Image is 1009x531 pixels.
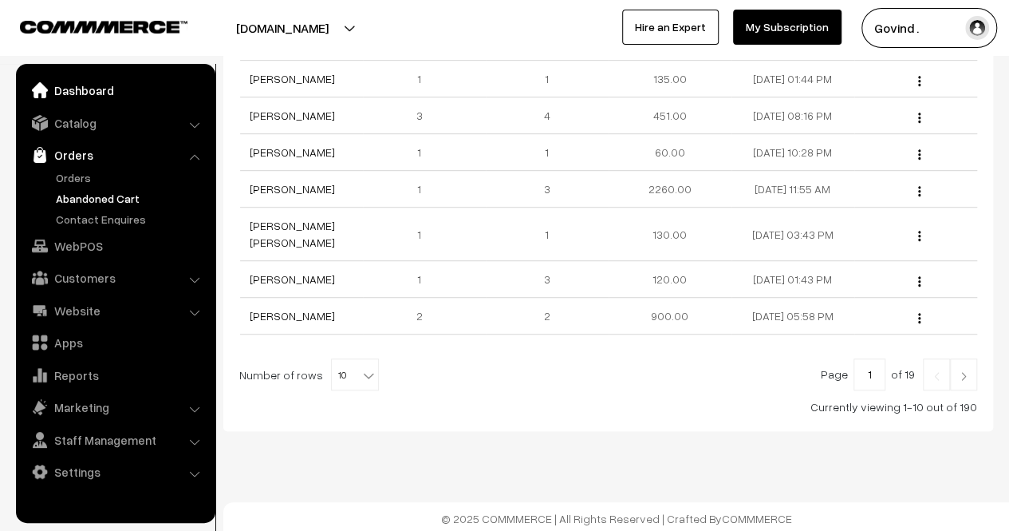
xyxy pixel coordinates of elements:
img: Menu [918,149,920,160]
td: 1 [363,261,486,298]
td: 1 [486,134,609,171]
td: 1 [486,61,609,97]
img: Menu [918,186,920,196]
span: Number of rows [239,367,323,383]
a: Apps [20,328,210,357]
span: Page [821,367,848,381]
td: [DATE] 11:55 AM [731,171,854,208]
a: Contact Enquires [52,211,210,228]
img: Right [956,371,971,381]
span: 10 [332,359,378,391]
img: user [965,16,989,40]
a: Customers [20,264,210,292]
div: Currently viewing 1-10 out of 190 [239,398,977,415]
td: 4 [486,97,609,134]
a: Website [20,296,210,325]
img: Left [929,371,944,381]
button: Govind . [861,8,997,48]
a: [PERSON_NAME] [250,182,335,196]
td: [DATE] 01:43 PM [731,261,854,298]
a: [PERSON_NAME] [250,109,335,122]
td: 3 [486,261,609,298]
td: 1 [363,134,486,171]
td: [DATE] 03:43 PM [731,208,854,261]
td: 1 [486,208,609,261]
td: 2 [486,298,609,335]
a: [PERSON_NAME] [250,72,335,85]
span: 10 [331,359,379,390]
td: [DATE] 01:44 PM [731,61,854,97]
a: [PERSON_NAME] [250,272,335,286]
a: Marketing [20,393,210,422]
td: 130.00 [609,208,731,261]
a: COMMMERCE [20,16,160,35]
td: 3 [363,97,486,134]
td: 1 [363,208,486,261]
a: Reports [20,361,210,390]
td: 1 [363,61,486,97]
td: 2 [363,298,486,335]
a: [PERSON_NAME] [PERSON_NAME] [250,219,335,249]
td: [DATE] 08:16 PM [731,97,854,134]
a: [PERSON_NAME] [250,145,335,159]
a: Staff Management [20,426,210,454]
a: Orders [52,169,210,186]
a: My Subscription [733,10,841,45]
a: [PERSON_NAME] [250,309,335,323]
button: [DOMAIN_NAME] [180,8,384,48]
img: Menu [918,276,920,287]
td: 60.00 [609,134,731,171]
td: 3 [486,171,609,208]
a: WebPOS [20,232,210,260]
img: Menu [918,76,920,86]
a: Catalog [20,109,210,137]
td: 900.00 [609,298,731,335]
img: COMMMERCE [20,21,187,33]
a: Hire an Expert [622,10,719,45]
td: 120.00 [609,261,731,298]
td: 1 [363,171,486,208]
img: Menu [918,113,920,123]
a: Orders [20,141,210,169]
a: Dashboard [20,76,210,105]
a: Abandoned Cart [52,190,210,207]
a: COMMMERCE [722,512,792,525]
img: Menu [918,313,920,323]
td: 451.00 [609,97,731,134]
td: 2260.00 [609,171,731,208]
a: Settings [20,458,210,486]
td: [DATE] 05:58 PM [731,298,854,335]
td: [DATE] 10:28 PM [731,134,854,171]
td: 135.00 [609,61,731,97]
img: Menu [918,231,920,241]
span: of 19 [891,367,915,381]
